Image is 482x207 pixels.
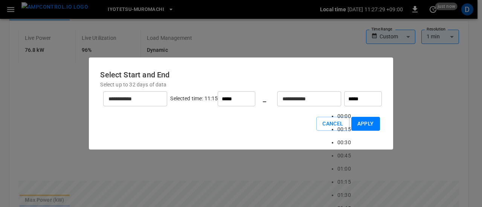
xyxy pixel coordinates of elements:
[337,189,351,202] li: 01:30
[100,69,381,81] h6: Select Start and End
[263,93,266,105] h6: _
[337,175,351,189] li: 01:15
[351,117,380,131] button: Apply
[100,81,381,88] p: Select up to 32 days of data
[337,162,351,175] li: 01:00
[337,110,351,123] li: 00:00
[337,149,351,162] li: 00:45
[337,136,351,149] li: 00:30
[316,117,349,131] button: Cancel
[170,95,218,101] span: Selected time: 11:15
